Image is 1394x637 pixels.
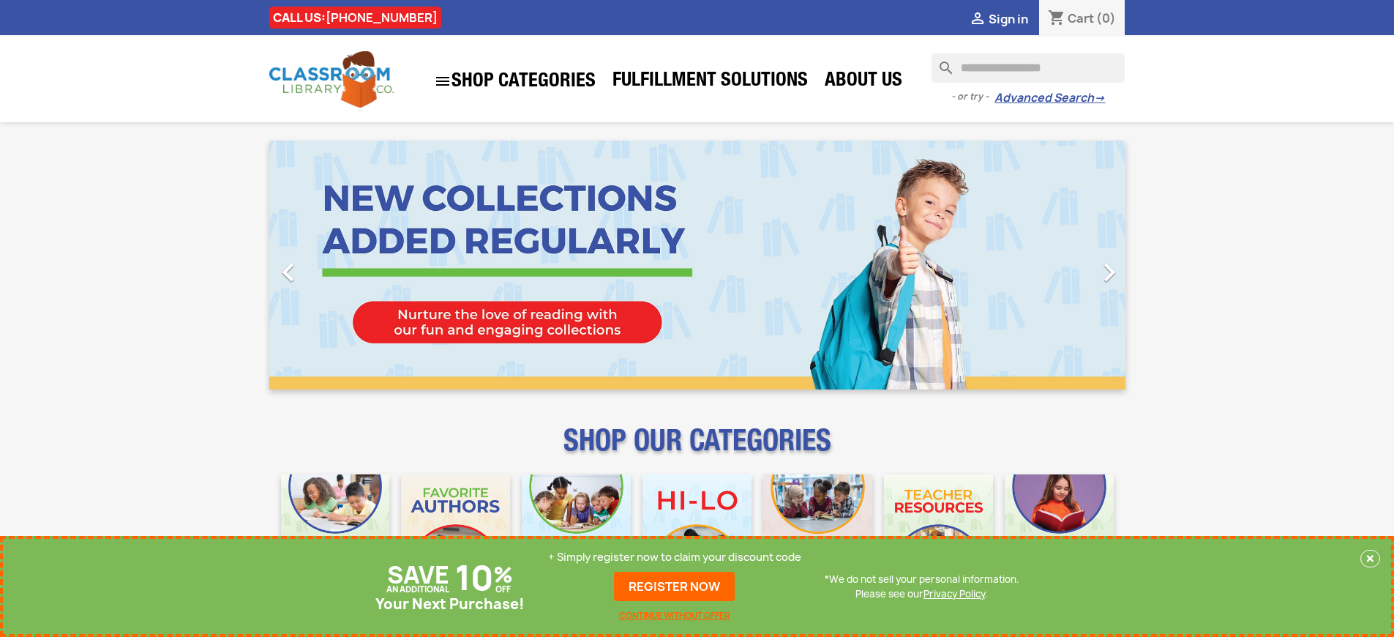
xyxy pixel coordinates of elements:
span: Cart [1068,10,1094,26]
img: CLC_Bulk_Mobile.jpg [281,474,390,584]
a: Previous [269,141,398,390]
img: CLC_Favorite_Authors_Mobile.jpg [401,474,510,584]
input: Search [932,53,1125,83]
i:  [270,254,307,291]
i:  [1091,254,1128,291]
a: Fulfillment Solutions [605,67,815,97]
span: → [1094,91,1105,105]
img: CLC_Dyslexia_Mobile.jpg [1005,474,1114,584]
ul: Carousel container [269,141,1125,390]
a: About Us [817,67,910,97]
i:  [434,72,451,90]
a: SHOP CATEGORIES [427,65,603,97]
i:  [969,11,986,29]
img: CLC_HiLo_Mobile.jpg [642,474,752,584]
img: Classroom Library Company [269,51,394,108]
a: [PHONE_NUMBER] [326,10,438,26]
div: CALL US: [269,7,441,29]
img: CLC_Phonics_And_Decodables_Mobile.jpg [522,474,631,584]
span: - or try - [951,89,994,104]
span: (0) [1096,10,1116,26]
i: shopping_cart [1048,10,1065,28]
i: search [932,53,949,71]
span: Sign in [989,11,1028,27]
img: CLC_Fiction_Nonfiction_Mobile.jpg [763,474,872,584]
a: Next [997,141,1125,390]
a: Advanced Search→ [994,91,1105,105]
img: CLC_Teacher_Resources_Mobile.jpg [884,474,993,584]
a:  Sign in [969,11,1028,27]
p: SHOP OUR CATEGORIES [269,436,1125,463]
